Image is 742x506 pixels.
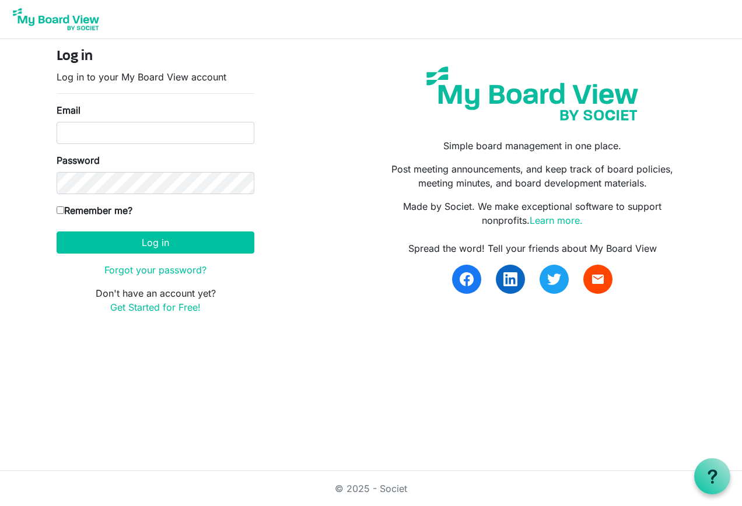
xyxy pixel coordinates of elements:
[380,241,685,255] div: Spread the word! Tell your friends about My Board View
[547,272,561,286] img: twitter.svg
[57,48,254,65] h4: Log in
[583,265,612,294] a: email
[57,231,254,254] button: Log in
[57,206,64,214] input: Remember me?
[335,483,407,494] a: © 2025 - Societ
[57,70,254,84] p: Log in to your My Board View account
[418,58,647,129] img: my-board-view-societ.svg
[380,199,685,227] p: Made by Societ. We make exceptional software to support nonprofits.
[380,139,685,153] p: Simple board management in one place.
[530,215,583,226] a: Learn more.
[591,272,605,286] span: email
[9,5,103,34] img: My Board View Logo
[460,272,474,286] img: facebook.svg
[380,162,685,190] p: Post meeting announcements, and keep track of board policies, meeting minutes, and board developm...
[57,286,254,314] p: Don't have an account yet?
[57,103,80,117] label: Email
[110,301,201,313] a: Get Started for Free!
[57,153,100,167] label: Password
[104,264,206,276] a: Forgot your password?
[57,203,132,217] label: Remember me?
[503,272,517,286] img: linkedin.svg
